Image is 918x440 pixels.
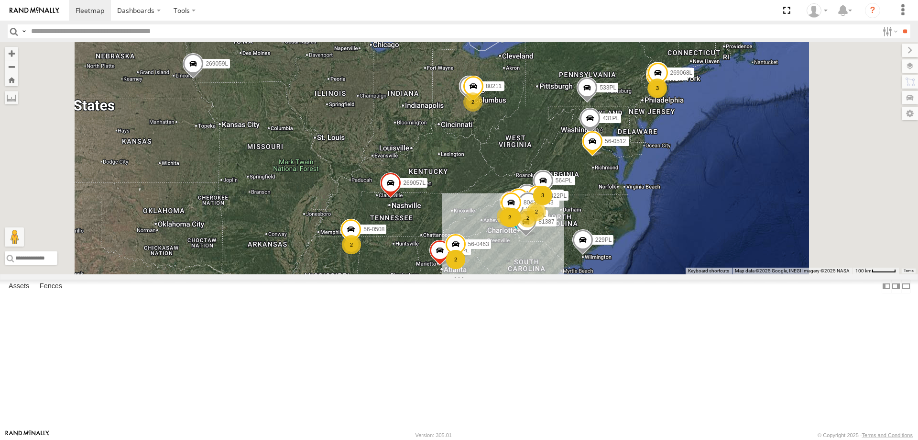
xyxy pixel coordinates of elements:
[688,268,729,274] button: Keyboard shortcuts
[463,92,482,112] div: 2
[669,72,686,79] span: 420PL
[4,280,34,293] label: Assets
[882,280,891,293] label: Dock Summary Table to the Left
[670,69,693,76] span: 269068L
[541,199,554,206] span: 7043
[20,24,28,38] label: Search Query
[648,79,667,98] div: 3
[446,250,465,269] div: 2
[735,268,850,273] span: Map data ©2025 Google, INEGI Imagery ©2025 NASA
[342,235,361,254] div: 2
[10,7,59,14] img: rand-logo.svg
[556,177,572,184] span: 564PL
[855,268,872,273] span: 100 km
[541,199,557,206] span: 525PL
[595,236,612,243] span: 229PL
[904,269,914,273] a: Terms
[527,202,546,221] div: 2
[5,227,24,247] button: Drag Pegman onto the map to open Street View
[550,192,567,199] span: 422PL
[803,3,831,18] div: Zack Abernathy
[818,432,913,438] div: © Copyright 2025 -
[403,180,426,186] span: 269057L
[879,24,899,38] label: Search Filter Options
[891,280,901,293] label: Dock Summary Table to the Right
[524,199,539,206] span: 80431
[538,218,554,225] span: 81387
[497,207,516,226] div: 3
[468,241,489,248] span: 56-0463
[5,73,18,86] button: Zoom Home
[865,3,880,18] i: ?
[35,280,67,293] label: Fences
[518,208,537,227] div: 2
[852,268,899,274] button: Map Scale: 100 km per 47 pixels
[5,430,49,440] a: Visit our Website
[500,208,519,227] div: 2
[5,47,18,60] button: Zoom in
[600,84,616,91] span: 533PL
[901,280,911,293] label: Hide Summary Table
[206,60,228,67] span: 269059L
[486,83,502,90] span: 80211
[5,60,18,73] button: Zoom out
[5,91,18,104] label: Measure
[452,247,469,254] span: 253PL
[862,432,913,438] a: Terms and Conditions
[602,115,619,122] span: 431PL
[363,226,384,233] span: 56-0508
[533,186,552,205] div: 3
[605,138,626,145] span: 56-0512
[647,79,667,98] div: 4
[902,107,918,120] label: Map Settings
[415,432,452,438] div: Version: 305.01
